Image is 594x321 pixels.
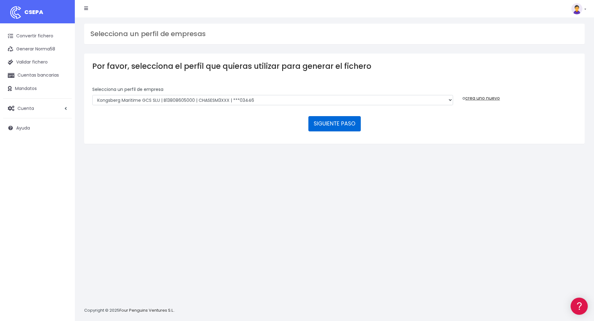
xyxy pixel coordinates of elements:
span: Ayuda [16,125,30,131]
img: profile [571,3,582,14]
div: o [462,86,577,101]
div: Convertir ficheros [6,69,118,75]
span: CSEPA [24,8,43,16]
p: Copyright © 2025 . [84,307,175,314]
a: Formatos [6,79,118,88]
div: Información general [6,43,118,49]
div: Facturación [6,124,118,130]
a: crea uno nuevo [465,95,500,101]
a: Cuenta [3,102,72,115]
label: Selecciona un perfíl de empresa [92,86,163,93]
h3: Selecciona un perfil de empresas [90,30,578,38]
a: API [6,159,118,169]
a: Información general [6,53,118,63]
a: Problemas habituales [6,88,118,98]
a: Videotutoriales [6,98,118,108]
div: Programadores [6,149,118,155]
h3: Por favor, selecciona el perfil que quieras utilizar para generar el fichero [92,62,577,71]
button: Contáctanos [6,167,118,177]
a: Mandatos [3,82,72,95]
a: Convertir fichero [3,30,72,43]
a: POWERED BY ENCHANT [86,179,120,185]
a: Cuentas bancarias [3,69,72,82]
a: General [6,134,118,143]
span: Cuenta [17,105,34,111]
button: SIGUIENTE PASO [308,116,361,131]
img: logo [8,5,23,20]
a: Four Penguins Ventures S.L. [119,307,174,313]
a: Validar fichero [3,56,72,69]
a: Perfiles de empresas [6,108,118,117]
a: Generar Norma58 [3,43,72,56]
a: Ayuda [3,121,72,135]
